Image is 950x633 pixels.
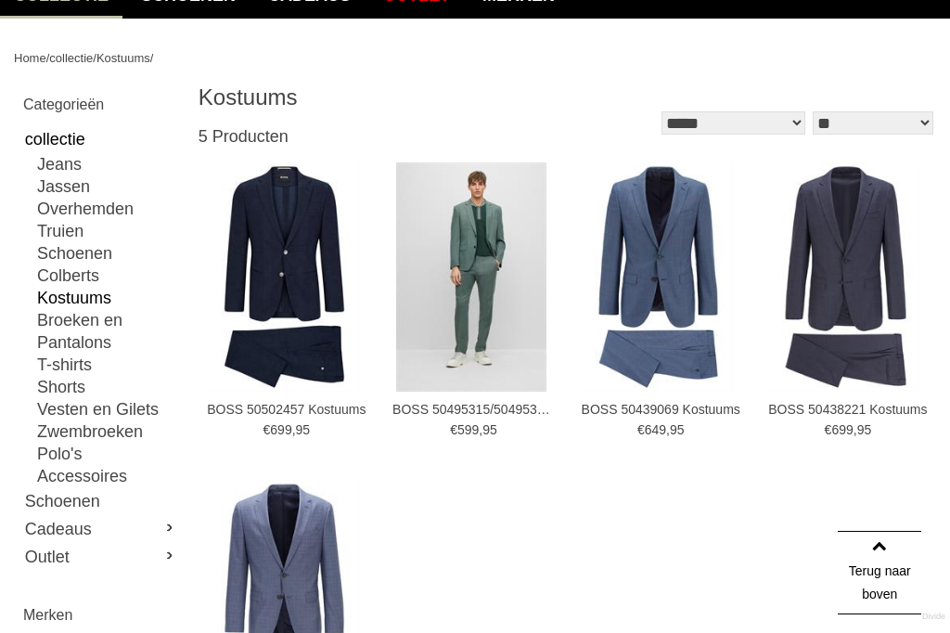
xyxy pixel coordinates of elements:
[854,422,857,437] span: ,
[37,465,178,487] a: Accessoires
[199,127,289,146] span: 5 Producten
[37,220,178,242] a: Truien
[37,153,178,175] a: Jeans
[396,162,547,392] img: BOSS 50495315/50495316 Kostuums
[96,51,150,65] a: Kostuums
[209,162,360,392] img: BOSS 50502457 Kostuums
[831,422,853,437] span: 699
[37,443,178,465] a: Polo's
[670,422,685,437] span: 95
[666,422,670,437] span: ,
[23,487,178,515] a: Schoenen
[457,422,479,437] span: 599
[37,309,178,354] a: Broeken en Pantalons
[37,420,178,443] a: Zwembroeken
[637,422,645,437] span: €
[37,398,178,420] a: Vesten en Gilets
[93,51,96,65] span: /
[645,422,666,437] span: 649
[37,376,178,398] a: Shorts
[23,603,178,627] h2: Merken
[150,51,154,65] span: /
[37,175,178,198] a: Jassen
[857,422,872,437] span: 95
[37,354,178,376] a: T-shirts
[46,51,50,65] span: /
[14,51,46,65] a: Home
[23,125,178,153] a: collectie
[482,422,497,437] span: 95
[23,543,178,571] a: Outlet
[766,401,929,418] a: BOSS 50438221 Kostuums
[49,51,93,65] a: collectie
[392,401,555,418] a: BOSS 50495315/50495316 Kostuums
[479,422,482,437] span: ,
[205,401,367,418] a: BOSS 50502457 Kostuums
[23,93,178,116] h2: Categorieën
[37,265,178,287] a: Colberts
[450,422,457,437] span: €
[37,198,178,220] a: Overhemden
[770,162,921,392] img: BOSS 50438221 Kostuums
[296,422,311,437] span: 95
[580,401,742,418] a: BOSS 50439069 Kostuums
[825,422,832,437] span: €
[838,531,921,614] a: Terug naar boven
[37,242,178,265] a: Schoenen
[23,515,178,543] a: Cadeaus
[292,422,296,437] span: ,
[583,162,734,392] img: BOSS 50439069 Kostuums
[199,84,568,111] h1: Kostuums
[270,422,291,437] span: 699
[37,287,178,309] a: Kostuums
[263,422,271,437] span: €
